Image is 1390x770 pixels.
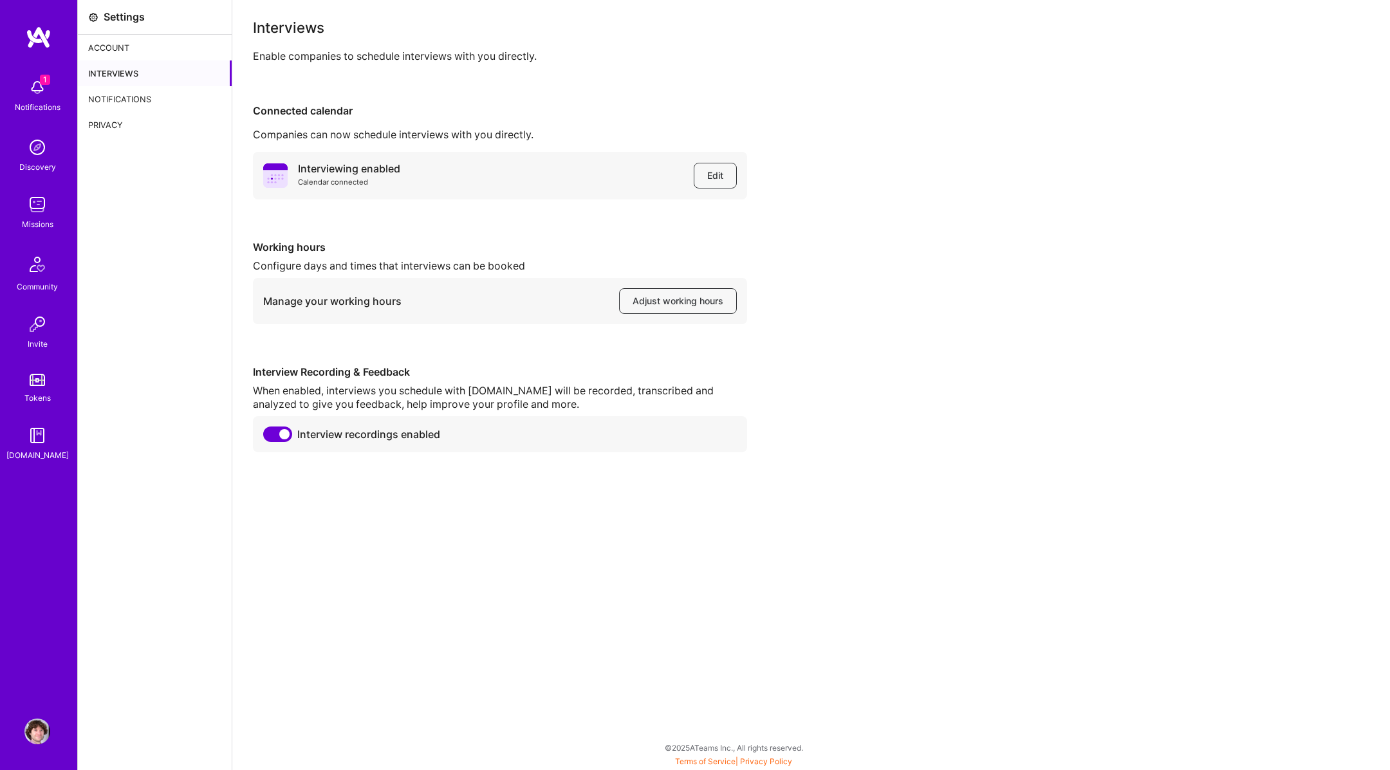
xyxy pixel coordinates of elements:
span: Interview recordings enabled [297,428,440,441]
div: Notifications [78,86,232,112]
div: Configure days and times that interviews can be booked [253,259,747,273]
div: Discovery [19,160,56,174]
div: Privacy [78,112,232,138]
img: logo [26,26,51,49]
div: Interview Recording & Feedback [253,365,747,379]
img: User Avatar [24,719,50,744]
div: Enable companies to schedule interviews with you directly. [253,50,1369,63]
div: Account [78,35,232,60]
button: Edit [694,163,737,188]
div: Manage your working hours [263,295,402,308]
img: teamwork [24,192,50,217]
div: Interviewing enabled [298,162,400,176]
div: Calendar connected [298,176,400,189]
div: [DOMAIN_NAME] [6,448,69,462]
span: Edit [707,169,723,182]
a: Terms of Service [675,756,736,766]
div: Invite [28,337,48,351]
i: icon PurpleCalendar [263,163,288,188]
img: discovery [24,134,50,160]
span: 1 [40,75,50,85]
div: Companies can now schedule interviews with you directly. [253,128,1369,142]
div: Working hours [253,241,747,254]
div: Interviews [253,21,1369,34]
div: Connected calendar [253,104,1369,118]
img: guide book [24,423,50,448]
div: When enabled, interviews you schedule with [DOMAIN_NAME] will be recorded, transcribed and analyz... [253,384,747,411]
div: © 2025 ATeams Inc., All rights reserved. [77,731,1390,764]
img: Community [22,249,53,280]
div: Missions [22,217,53,231]
i: icon Settings [88,12,98,23]
div: Settings [104,10,145,24]
div: Interviews [78,60,232,86]
div: Tokens [24,391,51,405]
div: Community [17,280,58,293]
a: Privacy Policy [740,756,792,766]
span: Adjust working hours [633,295,723,307]
button: Adjust working hours [619,288,737,314]
span: | [675,756,792,766]
div: Notifications [15,100,60,114]
img: tokens [30,374,45,386]
a: User Avatar [21,719,53,744]
img: Invite [24,311,50,337]
img: bell [24,75,50,100]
